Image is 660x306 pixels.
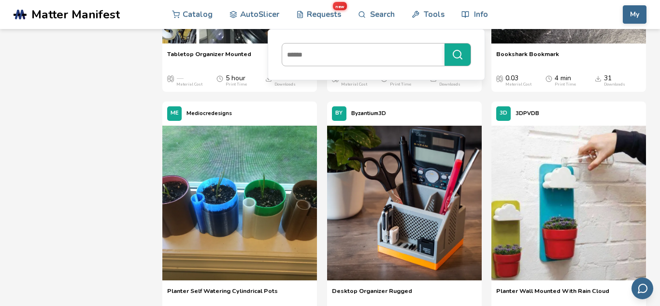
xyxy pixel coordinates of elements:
[545,74,552,82] span: Average Print Time
[555,74,576,87] div: 4 min
[500,110,507,117] span: 3D
[333,2,347,10] span: new
[623,5,646,24] button: My
[496,287,609,302] a: Planter Wall Mounted With Rain Cloud
[274,74,296,87] div: 10
[226,82,247,87] div: Print Time
[176,82,202,87] div: Material Cost
[226,74,247,87] div: 5 hour
[265,74,272,82] span: Downloads
[604,74,625,87] div: 31
[216,74,223,82] span: Average Print Time
[167,74,174,82] span: Average Cost
[439,74,460,87] div: 14
[176,74,183,82] span: —
[496,74,503,82] span: Average Cost
[390,74,411,87] div: 3 hour
[167,50,251,65] a: Tabletop Organizer Mounted
[439,82,460,87] div: Downloads
[496,50,559,65] a: Bookshark Bookmark
[390,82,411,87] div: Print Time
[187,108,232,118] p: Mediocredesigns
[604,82,625,87] div: Downloads
[341,82,367,87] div: Material Cost
[332,287,412,302] a: Desktop Organizer Rugged
[505,82,531,87] div: Material Cost
[341,74,367,87] div: 0.40
[555,82,576,87] div: Print Time
[351,108,386,118] p: Byzantium3D
[171,110,179,117] span: ME
[167,287,278,302] a: Planter Self Watering Cylindrical Pots
[31,8,120,21] span: Matter Manifest
[335,110,343,117] span: BY
[505,74,531,87] div: 0.03
[595,74,602,82] span: Downloads
[631,277,653,299] button: Send feedback via email
[274,82,296,87] div: Downloads
[516,108,539,118] p: 3DPVDB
